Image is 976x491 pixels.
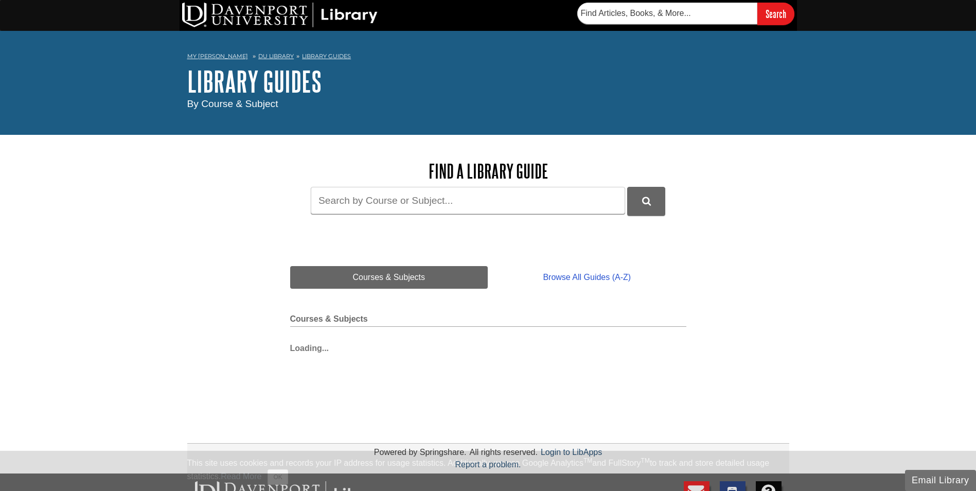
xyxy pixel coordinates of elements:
sup: TM [583,457,592,464]
button: Close [268,469,288,485]
sup: TM [641,457,650,464]
div: Powered by Springshare. [372,448,468,457]
a: DU Library [258,52,294,60]
a: Read More [221,472,261,481]
input: Find Articles, Books, & More... [577,3,757,24]
i: Search Library Guides [642,197,651,206]
div: By Course & Subject [187,97,789,112]
a: My [PERSON_NAME] [187,52,248,61]
h1: Library Guides [187,66,789,97]
button: Email Library [905,470,976,491]
nav: breadcrumb [187,49,789,66]
h2: Courses & Subjects [290,314,686,327]
h2: Find a Library Guide [290,161,686,182]
img: DU Library [182,3,378,27]
a: Courses & Subjects [290,266,488,289]
form: Searches DU Library's articles, books, and more [577,3,794,25]
div: Loading... [290,337,686,355]
div: All rights reserved. [468,448,539,457]
a: Library Guides [302,52,351,60]
div: This site uses cookies and records your IP address for usage statistics. Additionally, we use Goo... [187,457,789,485]
input: Search [757,3,794,25]
a: Login to LibApps [541,448,602,457]
input: Search by Course or Subject... [311,187,625,214]
a: Browse All Guides (A-Z) [488,266,686,289]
